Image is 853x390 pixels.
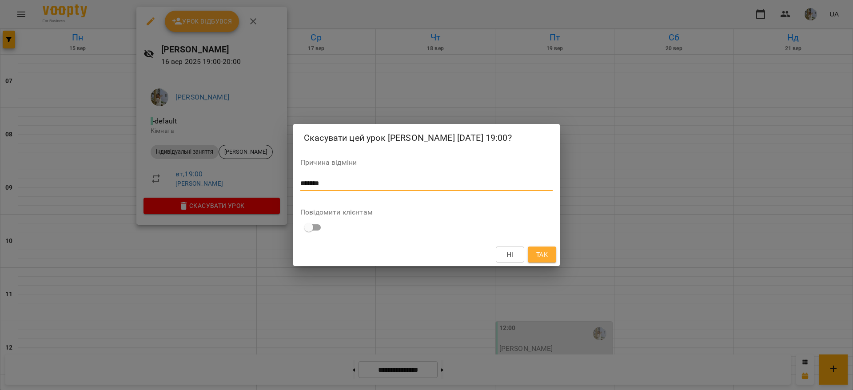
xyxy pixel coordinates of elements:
[304,131,549,145] h2: Скасувати цей урок [PERSON_NAME] [DATE] 19:00?
[300,159,553,166] label: Причина відміни
[536,249,548,260] span: Так
[528,247,556,263] button: Так
[496,247,524,263] button: Ні
[507,249,514,260] span: Ні
[300,209,553,216] label: Повідомити клієнтам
